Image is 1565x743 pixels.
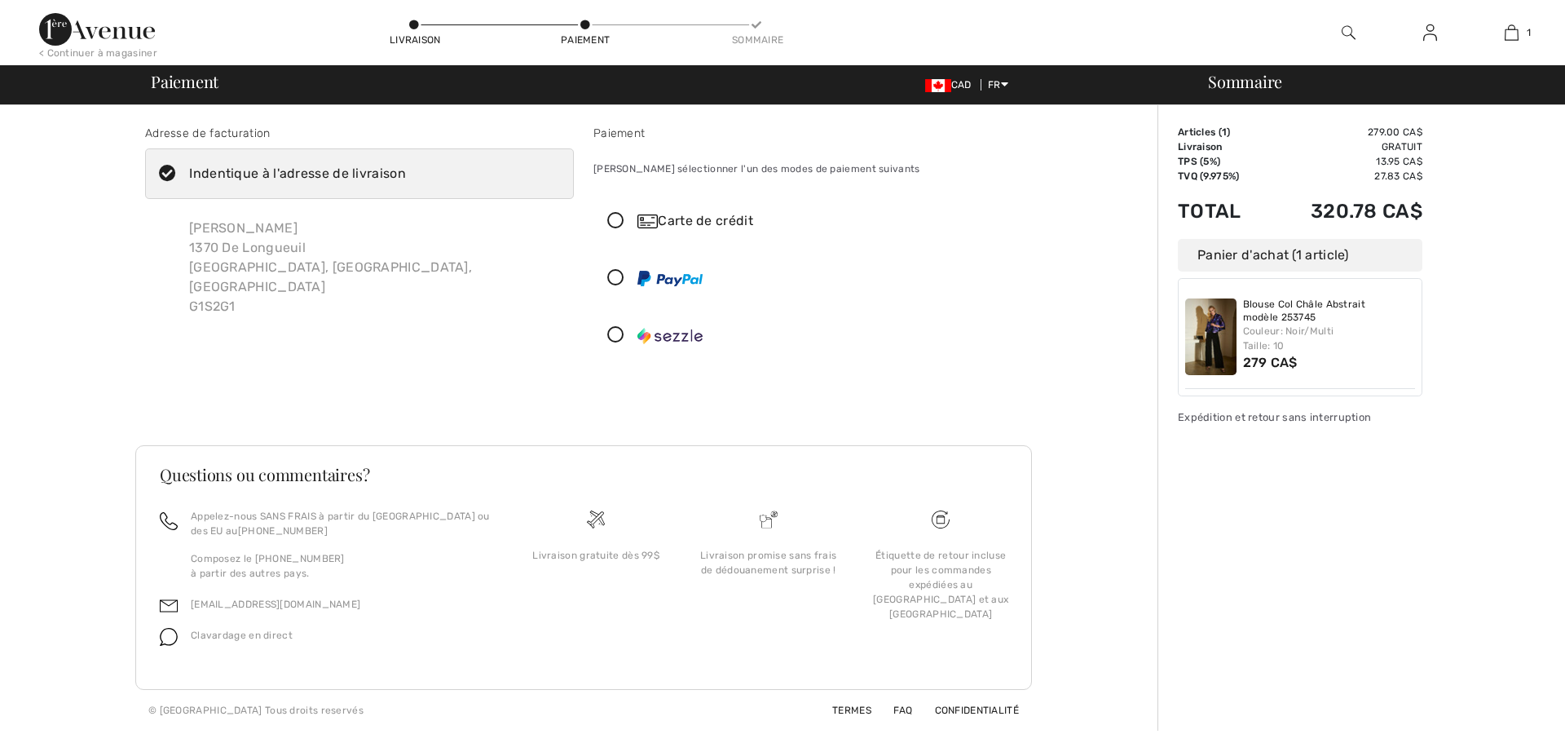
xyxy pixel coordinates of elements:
td: 320.78 CA$ [1266,184,1422,239]
td: 279.00 CA$ [1266,125,1422,139]
img: recherche [1342,23,1356,42]
a: FAQ [874,705,912,716]
img: Canadian Dollar [925,79,951,92]
span: 1 [1527,25,1531,40]
span: CAD [925,79,978,91]
span: 279 CA$ [1243,355,1298,370]
a: Blouse Col Châle Abstrait modèle 253745 [1243,299,1416,324]
img: Livraison gratuite dès 99$ [932,511,950,529]
span: FR [988,79,1008,91]
div: [PERSON_NAME] 1370 De Longueuil [GEOGRAPHIC_DATA], [GEOGRAPHIC_DATA], [GEOGRAPHIC_DATA] G1S2G1 [176,206,574,329]
td: Gratuit [1266,139,1422,154]
img: chat [160,628,178,646]
td: TPS (5%) [1178,154,1266,169]
div: Panier d'achat (1 article) [1178,239,1422,272]
div: Livraison [390,33,439,47]
td: Articles ( ) [1178,125,1266,139]
div: Adresse de facturation [145,125,574,142]
a: Confidentialité [915,705,1020,716]
div: Sommaire [732,33,781,47]
td: 13.95 CA$ [1266,154,1422,169]
p: Appelez-nous SANS FRAIS à partir du [GEOGRAPHIC_DATA] ou des EU au [191,509,490,538]
a: Termes [813,705,871,716]
img: Mon panier [1505,23,1519,42]
img: Mes infos [1423,23,1437,42]
img: PayPal [637,271,703,286]
div: Livraison promise sans frais de dédouanement surprise ! [695,548,842,577]
td: Total [1178,184,1266,239]
td: TVQ (9.975%) [1178,169,1266,184]
td: Livraison [1178,139,1266,154]
div: Expédition et retour sans interruption [1178,409,1422,425]
a: Se connecter [1410,23,1450,43]
div: Étiquette de retour incluse pour les commandes expédiées au [GEOGRAPHIC_DATA] et aux [GEOGRAPHIC_... [867,548,1014,621]
div: Paiement [561,33,610,47]
img: Blouse Col Châle Abstrait modèle 253745 [1185,299,1237,375]
h3: Questions ou commentaires? [160,467,1007,483]
div: Paiement [593,125,1022,142]
img: Livraison promise sans frais de dédouanement surprise&nbsp;! [760,511,778,529]
img: email [160,597,178,615]
iframe: Ouvre un widget dans lequel vous pouvez trouver plus d’informations [1461,694,1549,735]
div: Livraison gratuite dès 99$ [522,548,669,563]
div: Indentique à l'adresse de livraison [189,164,406,184]
img: 1ère Avenue [39,13,155,46]
a: 1 [1471,23,1551,42]
div: [PERSON_NAME] sélectionner l'un des modes de paiement suivants [593,148,1022,189]
span: Clavardage en direct [191,630,293,641]
div: Carte de crédit [637,211,1011,231]
img: Carte de crédit [637,214,658,228]
p: Composez le [PHONE_NUMBER] à partir des autres pays. [191,551,490,581]
div: < Continuer à magasiner [39,46,157,60]
div: Sommaire [1188,73,1555,90]
td: 27.83 CA$ [1266,169,1422,184]
img: Sezzle [637,328,703,344]
img: call [160,512,178,530]
span: 1 [1222,126,1227,138]
div: © [GEOGRAPHIC_DATA] Tous droits reservés [148,703,364,718]
span: Paiement [151,73,218,90]
a: [EMAIL_ADDRESS][DOMAIN_NAME] [191,599,360,610]
a: [PHONE_NUMBER] [238,525,328,537]
div: Couleur: Noir/Multi Taille: 10 [1243,324,1416,353]
img: Livraison gratuite dès 99$ [587,511,605,529]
